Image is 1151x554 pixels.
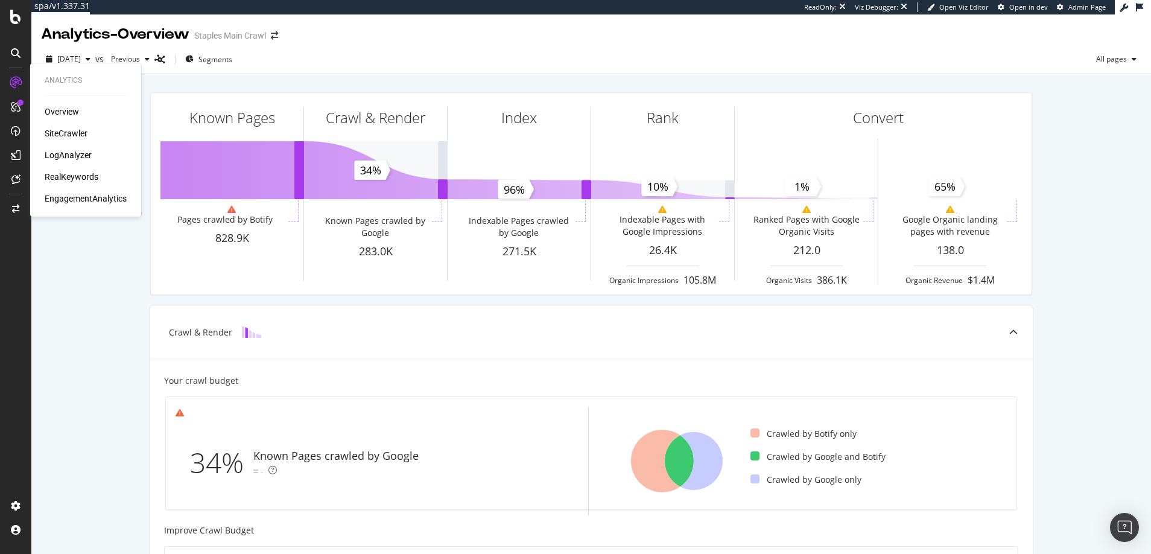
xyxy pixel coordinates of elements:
a: Open Viz Editor [927,2,989,12]
div: 26.4K [591,243,734,258]
a: RealKeywords [45,171,98,183]
div: Crawled by Google only [750,474,861,486]
div: arrow-right-arrow-left [271,31,278,40]
div: 283.0K [304,244,447,259]
div: Known Pages crawled by Google [253,448,419,464]
img: block-icon [242,326,261,338]
span: All pages [1091,54,1127,64]
div: Crawl & Render [326,107,425,128]
div: Analytics [45,75,127,86]
div: Crawl & Render [169,326,232,339]
span: Previous [106,54,140,64]
div: 828.9K [160,231,303,246]
div: Staples Main Crawl [194,30,266,42]
div: Organic Impressions [609,275,679,285]
div: Crawled by Google and Botify [750,451,886,463]
a: SiteCrawler [45,127,87,139]
div: Viz Debugger: [855,2,898,12]
div: 34% [190,443,253,483]
div: Known Pages crawled by Google [321,215,429,239]
div: Indexable Pages crawled by Google [465,215,572,239]
span: Admin Page [1068,2,1106,11]
button: [DATE] [41,49,95,69]
div: Indexable Pages with Google Impressions [608,214,716,238]
a: Open in dev [998,2,1048,12]
a: EngagementAnalytics [45,193,127,205]
button: Previous [106,49,154,69]
div: Crawled by Botify only [750,428,857,440]
div: Known Pages [189,107,275,128]
span: 2025 Aug. 8th [57,54,81,64]
button: All pages [1091,49,1141,69]
div: Rank [647,107,679,128]
div: ReadOnly: [804,2,837,12]
div: Index [501,107,537,128]
img: Equal [253,470,258,473]
div: Improve Crawl Budget [164,524,1018,536]
div: Pages crawled by Botify [177,214,273,226]
a: LogAnalyzer [45,149,92,161]
div: Analytics - Overview [41,24,189,45]
a: Admin Page [1057,2,1106,12]
div: Your crawl budget [164,375,238,387]
span: Open in dev [1009,2,1048,11]
span: Segments [198,54,232,65]
span: vs [95,53,106,65]
div: Open Intercom Messenger [1110,513,1139,542]
div: 271.5K [448,244,591,259]
div: - [261,465,264,477]
div: 105.8M [683,273,716,287]
span: Open Viz Editor [939,2,989,11]
button: Segments [180,49,237,69]
a: Overview [45,106,79,118]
